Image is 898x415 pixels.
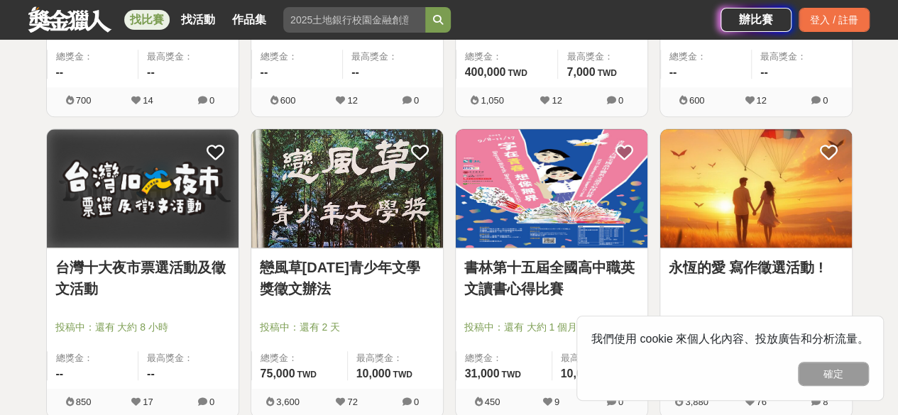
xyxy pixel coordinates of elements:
span: 最高獎金： [351,50,434,64]
span: 0 [414,95,419,106]
a: 找比賽 [124,10,170,30]
span: TWD [393,370,412,380]
span: 75,000 [261,367,295,380]
span: 總獎金： [56,50,130,64]
span: 72 [347,397,357,407]
span: 9 [554,397,559,407]
span: 0 [414,397,419,407]
span: 700 [76,95,92,106]
span: 76 [756,397,766,407]
span: 最高獎金： [147,50,230,64]
img: Cover Image [47,129,239,248]
div: 登入 / 註冊 [799,8,870,32]
span: 總獎金： [465,50,549,64]
span: 1,050 [481,95,504,106]
a: 戀風草[DATE]青少年文學獎徵文辦法 [260,257,434,299]
span: TWD [297,370,316,380]
span: 31,000 [465,367,500,380]
span: 最高獎金： [561,351,639,365]
span: 450 [485,397,500,407]
span: 600 [689,95,705,106]
img: Cover Image [456,129,647,248]
span: -- [147,66,155,78]
span: 12 [552,95,562,106]
a: 永恆的愛 寫作徵選活動 ! [669,257,843,278]
span: TWD [501,370,520,380]
span: 14 [143,95,153,106]
span: 400,000 [465,66,506,78]
span: 3,880 [685,397,708,407]
span: 最高獎金： [566,50,638,64]
span: -- [56,367,64,380]
span: 600 [280,95,296,106]
span: 總獎金： [261,351,339,365]
a: 作品集 [226,10,272,30]
span: 7,000 [566,66,595,78]
span: TWD [508,68,527,78]
span: -- [669,66,677,78]
span: 12 [347,95,357,106]
a: 書林第十五屆全國高中職英文讀書心得比賽 [464,257,639,299]
span: 3,600 [276,397,300,407]
span: 總獎金： [669,50,743,64]
span: 850 [76,397,92,407]
a: 辦比賽 [721,8,792,32]
span: 10,000 [561,367,596,380]
span: 最高獎金： [760,50,843,64]
span: 0 [209,397,214,407]
input: 2025土地銀行校園金融創意挑戰賽：從你出發 開啟智慧金融新頁 [283,7,425,33]
img: Cover Image [660,129,852,248]
span: TWD [597,68,616,78]
span: 0 [823,95,828,106]
a: 台灣十大夜市票選活動及徵文活動 [55,257,230,299]
span: -- [351,66,359,78]
img: Cover Image [251,129,443,248]
span: 8 [823,397,828,407]
span: -- [147,367,155,380]
span: 0 [618,397,623,407]
span: -- [261,66,268,78]
span: 我們使用 cookie 來個人化內容、投放廣告和分析流量。 [591,333,869,345]
span: 總獎金： [56,351,130,365]
span: 0 [209,95,214,106]
span: 最高獎金： [147,351,230,365]
span: 12 [756,95,766,106]
span: 0 [618,95,623,106]
button: 確定 [798,362,869,386]
span: -- [760,66,768,78]
span: 總獎金： [465,351,543,365]
span: 投稿中：還有 2 天 [260,320,434,335]
span: 17 [143,397,153,407]
span: 投稿中：還有 大約 1 個月 [464,320,639,335]
span: -- [56,66,64,78]
span: 投稿中：還有 大約 8 小時 [55,320,230,335]
a: 找活動 [175,10,221,30]
span: 最高獎金： [356,351,434,365]
span: 總獎金： [261,50,334,64]
span: 10,000 [356,367,391,380]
